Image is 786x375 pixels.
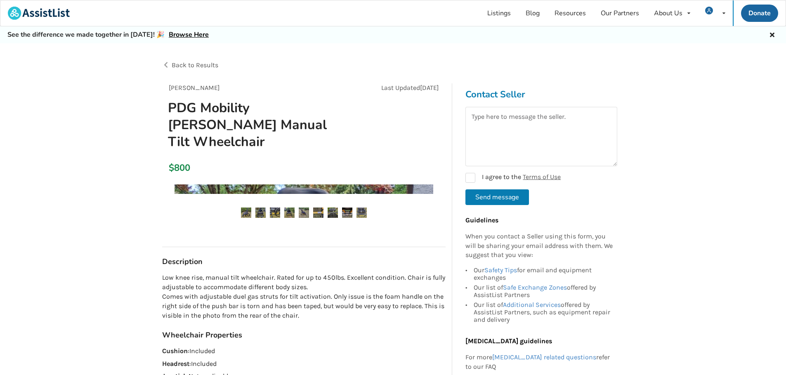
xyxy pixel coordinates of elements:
a: Donate [741,5,778,22]
img: pdg mobility stella gl manual tilt wheelchair-wheelchair-mobility-langley-assistlist-listing [270,208,280,218]
p: Low knee rise, manual tilt wheelchair. Rated for up to 450lbs. Excellent condition. Chair is full... [162,273,446,320]
strong: Headrest [162,360,189,368]
span: [DATE] [420,84,439,92]
img: assistlist-logo [8,7,70,20]
span: Back to Results [172,61,218,69]
h1: PDG Mobility [PERSON_NAME] Manual Tilt Wheelchair [161,99,356,150]
div: About Us [654,10,682,17]
div: Our list of offered by AssistList Partners, such as equipment repair and delivery [474,300,613,323]
p: : Included [162,359,446,369]
p: When you contact a Seller using this form, you will be sharing your email address with them. We s... [465,232,613,260]
label: I agree to the [465,173,561,183]
b: Guidelines [465,216,498,224]
img: pdg mobility stella gl manual tilt wheelchair-wheelchair-mobility-langley-assistlist-listing [284,208,295,218]
a: Additional Services [503,301,561,309]
span: Last Updated [381,84,420,92]
img: pdg mobility stella gl manual tilt wheelchair-wheelchair-mobility-langley-assistlist-listing [342,208,352,218]
img: pdg mobility stella gl manual tilt wheelchair-wheelchair-mobility-langley-assistlist-listing [241,208,251,218]
img: pdg mobility stella gl manual tilt wheelchair-wheelchair-mobility-langley-assistlist-listing [328,208,338,218]
a: Browse Here [169,30,209,39]
a: Our Partners [593,0,647,26]
a: Safe Exchange Zones [503,283,567,291]
p: : Included [162,347,446,356]
a: Safety Tips [484,266,517,274]
h3: Contact Seller [465,89,617,100]
h3: Description [162,257,446,267]
a: Terms of Use [523,173,561,181]
div: $800 [169,162,173,174]
a: [MEDICAL_DATA] related questions [492,353,596,361]
a: Resources [547,0,593,26]
img: pdg mobility stella gl manual tilt wheelchair-wheelchair-mobility-langley-assistlist-listing [313,208,323,218]
strong: Cushion [162,347,188,355]
div: Our list of offered by AssistList Partners [474,283,613,300]
p: For more refer to our FAQ [465,353,613,372]
a: Blog [518,0,547,26]
h3: Wheelchair Properties [162,330,446,340]
div: Our for email and equipment exchanges [474,267,613,283]
button: Send message [465,189,529,205]
img: pdg mobility stella gl manual tilt wheelchair-wheelchair-mobility-langley-assistlist-listing [299,208,309,218]
img: user icon [705,7,713,14]
b: [MEDICAL_DATA] guidelines [465,337,552,345]
img: pdg mobility stella gl manual tilt wheelchair-wheelchair-mobility-langley-assistlist-listing [255,208,266,218]
span: [PERSON_NAME] [169,84,220,92]
a: Listings [480,0,518,26]
img: pdg mobility stella gl manual tilt wheelchair-wheelchair-mobility-langley-assistlist-listing [356,208,367,218]
h5: See the difference we made together in [DATE]! 🎉 [7,31,209,39]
